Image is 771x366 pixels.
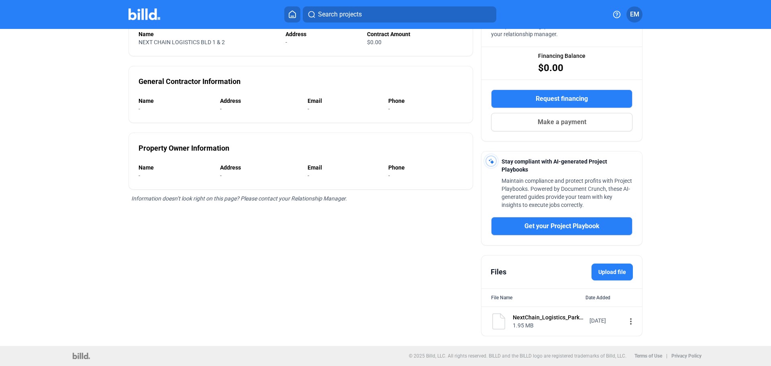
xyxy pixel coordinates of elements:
label: Upload file [592,264,633,280]
div: Address [286,30,359,38]
div: File Name [491,294,512,302]
b: Privacy Policy [671,353,702,359]
span: - [286,39,287,45]
div: [DATE] [589,317,622,325]
span: - [308,172,309,179]
span: Search projects [318,10,362,19]
span: - [139,106,140,112]
div: Files [491,266,506,278]
div: NextChain_Logistics_ParkSignedContract.pdf [513,313,584,321]
span: Stay compliant with AI-generated Project Playbooks [502,158,607,173]
div: Email [308,164,380,172]
span: Make a payment [538,117,586,127]
div: Name [139,164,212,172]
img: document [491,313,507,329]
button: EM [626,6,642,22]
button: Get your Project Playbook [491,217,632,235]
span: - [220,172,222,179]
div: Phone [388,97,463,105]
span: NEXT CHAIN LOGISTICS BLD 1 & 2 [139,39,225,45]
button: Make a payment [491,113,632,131]
div: Address [220,97,299,105]
span: Get your Project Playbook [524,221,600,231]
div: Address [220,164,299,172]
span: $0.00 [538,61,563,74]
div: Email [308,97,380,105]
div: Name [139,30,277,38]
div: Name [139,97,212,105]
span: EM [630,10,639,19]
span: Request financing [536,94,588,104]
span: $0.00 [367,39,381,45]
button: Search projects [303,6,496,22]
b: Terms of Use [634,353,662,359]
button: Request financing [491,90,632,108]
div: Date Added [585,294,632,302]
span: Maintain compliance and protect profits with Project Playbooks. Powered by Document Crunch, these... [502,178,632,208]
span: - [388,172,390,179]
mat-icon: more_vert [626,317,636,326]
img: Billd Company Logo [128,8,160,20]
p: | [666,353,667,359]
div: Contract Amount [367,30,463,38]
div: General Contractor Information [139,76,241,87]
div: Phone [388,164,463,172]
span: - [139,172,140,179]
span: Financing Balance [538,52,585,60]
div: Property Owner Information [139,143,229,154]
span: Information doesn’t look right on this page? Please contact your Relationship Manager. [131,195,347,202]
span: - [388,106,390,112]
span: - [308,106,309,112]
img: logo [73,353,90,359]
span: - [220,106,222,112]
p: © 2025 Billd, LLC. All rights reserved. BILLD and the BILLD logo are registered trademarks of Bil... [409,353,626,359]
div: 1.95 MB [513,321,584,329]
